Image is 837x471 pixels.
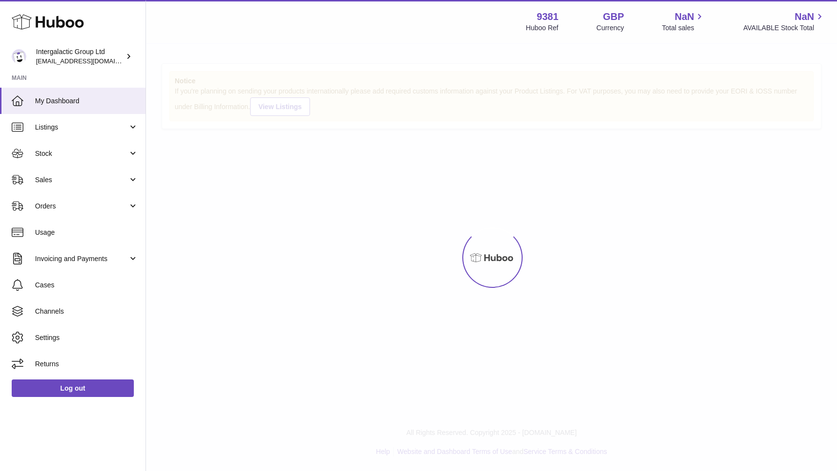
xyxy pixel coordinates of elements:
span: Invoicing and Payments [35,254,128,264]
span: Stock [35,149,128,158]
span: Usage [35,228,138,237]
span: Cases [35,281,138,290]
span: My Dashboard [35,96,138,106]
span: [EMAIL_ADDRESS][DOMAIN_NAME] [36,57,143,65]
strong: GBP [603,10,624,23]
a: Log out [12,379,134,397]
span: AVAILABLE Stock Total [743,23,825,33]
span: NaN [674,10,694,23]
span: Channels [35,307,138,316]
span: Sales [35,175,128,185]
span: Orders [35,202,128,211]
div: Huboo Ref [526,23,559,33]
div: Intergalactic Group Ltd [36,47,124,66]
a: NaN AVAILABLE Stock Total [743,10,825,33]
strong: 9381 [537,10,559,23]
span: Listings [35,123,128,132]
span: Returns [35,359,138,369]
span: NaN [795,10,814,23]
img: info@junglistnetwork.com [12,49,26,64]
div: Currency [597,23,624,33]
a: NaN Total sales [662,10,705,33]
span: Settings [35,333,138,342]
span: Total sales [662,23,705,33]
